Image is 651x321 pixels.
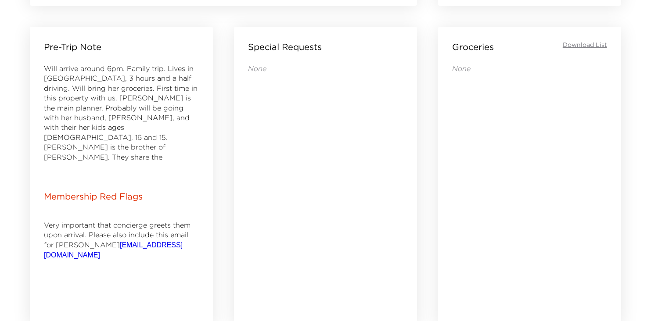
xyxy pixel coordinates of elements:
p: Groceries [452,41,494,53]
span: Will arrive around 6pm. Family trip. Lives in [GEOGRAPHIC_DATA], 3 hours and a half driving. Will... [44,64,198,210]
p: Very important that concierge greets them upon arrival. Please also include this email for [PERSO... [44,220,199,260]
p: Pre-Trip Note [44,41,101,53]
p: Special Requests [248,41,322,53]
p: Membership Red Flags [44,190,143,203]
p: None [452,64,607,73]
p: None [248,64,403,73]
